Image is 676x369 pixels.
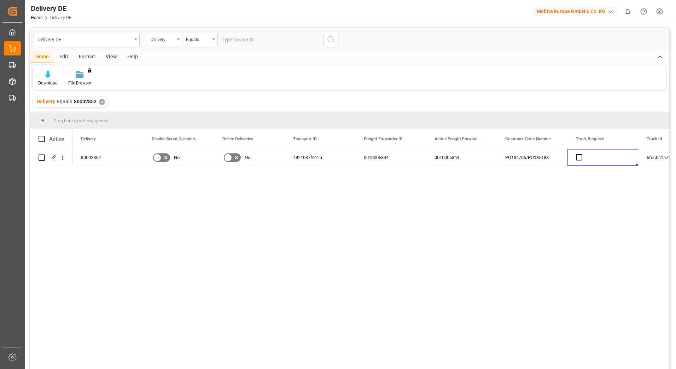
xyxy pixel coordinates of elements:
[324,33,338,46] button: search button
[647,136,662,141] span: Truck Id
[174,150,180,166] span: No
[34,33,140,46] button: open menu
[293,136,317,141] span: Transport ID
[31,15,42,20] a: Home
[222,136,253,141] span: Delete Deliveries
[100,51,122,63] div: View
[152,136,199,141] span: Disable Script Calculations
[151,35,175,43] div: Delivery
[426,149,497,166] div: 0010005344
[186,35,210,43] div: Equals
[53,118,109,123] span: Drag here to set row groups
[37,99,55,104] span: Delivery
[355,149,426,166] div: 0010005344
[636,4,652,19] button: Help Center
[505,136,551,141] span: Customer Order Number
[99,99,105,105] div: ✕
[534,5,620,18] button: Melitta Europa GmbH & Co. KG
[245,150,250,166] span: No
[576,136,605,141] span: Truck Required
[122,51,143,63] div: Help
[72,149,143,166] div: 80002852
[37,35,132,43] div: Delivery DE
[364,136,403,141] span: Freight Forwarder ID
[182,33,217,46] button: open menu
[147,33,182,46] button: open menu
[534,6,617,17] div: Melitta Europa GmbH & Co. KG
[74,51,100,63] div: Format
[435,136,482,141] span: Actual Freight Forwarder ID
[54,51,74,63] div: Edit
[81,136,96,141] span: Delivery
[74,99,97,104] span: 80002852
[49,136,64,142] div: Action
[30,149,72,166] div: Press SPACE to select this row.
[38,80,58,86] div: Download
[497,149,567,166] div: PO134766/PO135183
[620,4,636,19] button: show 0 new notifications
[31,3,71,14] div: Delivery DE
[57,99,72,104] span: Equals
[285,149,355,166] div: 4821037f612a
[217,33,324,46] input: Type to search
[30,51,54,63] div: Home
